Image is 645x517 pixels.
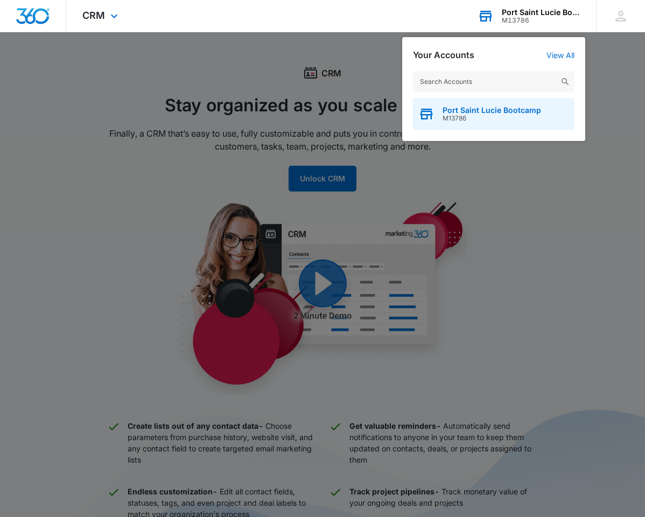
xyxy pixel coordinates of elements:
[443,115,541,122] span: M13786
[413,71,574,93] input: Search Accounts
[413,98,574,130] button: Port Saint Lucie BootcampM13786
[502,17,580,24] div: account id
[82,10,105,21] span: CRM
[443,106,541,115] span: Port Saint Lucie Bootcamp
[546,51,574,60] a: View All
[413,50,474,60] h2: Your Accounts
[502,8,580,17] div: account name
